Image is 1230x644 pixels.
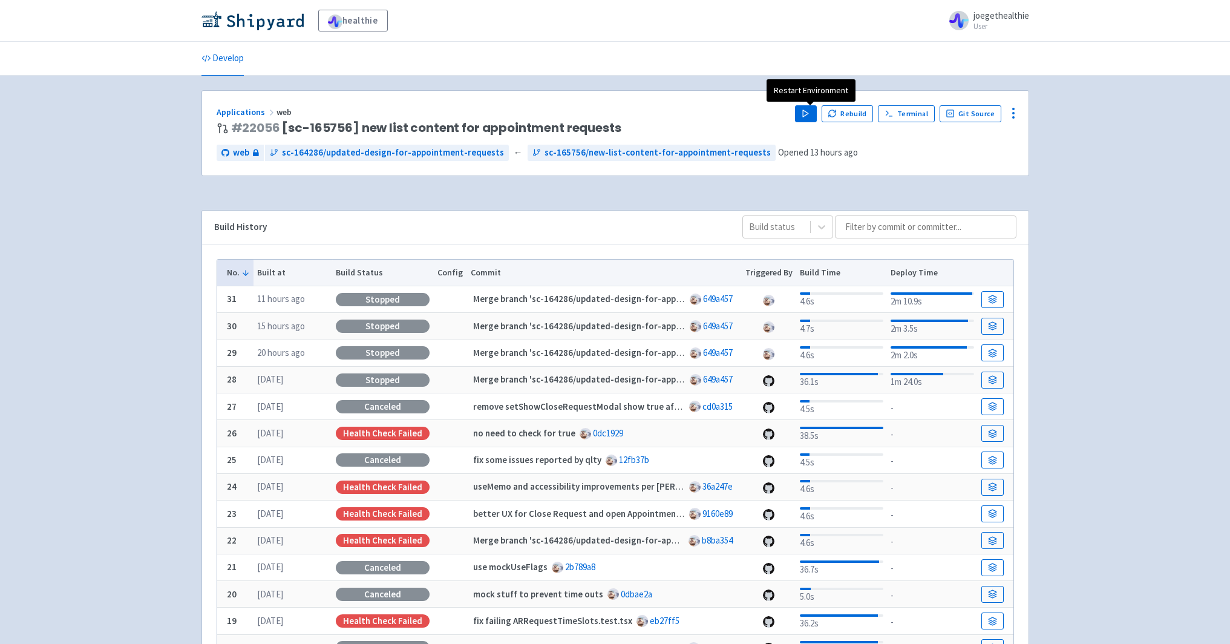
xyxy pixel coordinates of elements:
div: 5.0s [800,585,883,604]
div: 2m 10.9s [891,290,973,309]
b: 20 [227,588,237,600]
a: Build Details [981,425,1003,442]
div: Canceled [336,453,430,467]
span: web [276,107,293,117]
strong: useMemo and accessibility improvements per [PERSON_NAME] [473,481,723,492]
a: Develop [201,42,244,76]
button: Play [795,105,817,122]
time: [DATE] [257,373,283,385]
b: 26 [227,427,237,439]
a: eb27ff5 [650,615,679,626]
a: Build Details [981,398,1003,415]
div: Canceled [336,588,430,601]
span: Opened [778,146,858,158]
time: [DATE] [257,534,283,546]
time: [DATE] [257,561,283,573]
div: 4.7s [800,317,883,336]
a: healthie [318,10,388,31]
a: cd0a315 [702,401,733,412]
b: 19 [227,615,237,626]
b: 21 [227,561,237,573]
time: 15 hours ago [257,320,305,332]
a: 2b789a8 [565,561,595,573]
a: joegethealthie User [942,11,1029,30]
b: 30 [227,320,237,332]
span: [sc-165756] new list content for appointment requests [231,121,621,135]
div: - [891,586,973,603]
strong: Merge branch 'sc-164286/updated-design-for-appointment-requests' into sc-165756/new-list-content-... [473,293,1003,304]
th: Built at [254,260,332,286]
b: 29 [227,347,237,358]
div: - [891,559,973,576]
a: Build Details [981,318,1003,335]
button: Rebuild [822,105,874,122]
time: [DATE] [257,615,283,626]
button: No. [227,266,250,279]
b: 23 [227,508,237,519]
div: - [891,399,973,415]
div: 4.5s [800,451,883,470]
span: ← [514,146,523,160]
a: 9160e89 [702,508,733,519]
time: [DATE] [257,454,283,465]
div: Health check failed [336,481,430,494]
span: sc-165756/new-list-content-for-appointment-requests [545,146,771,160]
time: [DATE] [257,508,283,519]
a: Build Details [981,505,1003,522]
div: 1m 24.0s [891,370,973,389]
div: 2m 2.0s [891,344,973,363]
div: 4.6s [800,290,883,309]
a: Build Details [981,559,1003,576]
time: 13 hours ago [810,146,858,158]
div: Build History [214,220,723,234]
div: Stopped [336,320,430,333]
a: 649a457 [703,320,733,332]
th: Config [434,260,467,286]
img: Shipyard logo [201,11,304,30]
a: Build Details [981,291,1003,308]
a: Terminal [878,105,934,122]
div: - [891,613,973,629]
strong: mock stuff to prevent time outs [473,588,603,600]
a: b8ba354 [702,534,733,546]
a: Build Details [981,452,1003,468]
a: 649a457 [703,347,733,358]
div: Health check failed [336,427,430,440]
a: #22056 [231,119,280,136]
time: [DATE] [257,481,283,492]
span: joegethealthie [973,10,1029,21]
a: sc-165756/new-list-content-for-appointment-requests [528,145,776,161]
div: - [891,479,973,495]
b: 22 [227,534,237,546]
a: Build Details [981,586,1003,603]
a: Build Details [981,372,1003,389]
a: 649a457 [703,293,733,304]
div: Stopped [336,293,430,306]
div: 4.6s [800,505,883,524]
a: Build Details [981,344,1003,361]
div: - [891,452,973,468]
div: 4.6s [800,478,883,496]
time: [DATE] [257,401,283,412]
strong: no need to check for true [473,427,575,439]
time: 11 hours ago [257,293,305,304]
th: Build Time [796,260,887,286]
strong: use mockUseFlags [473,561,548,573]
div: 36.2s [800,612,883,631]
a: Build Details [981,532,1003,549]
time: 20 hours ago [257,347,305,358]
a: 36a247e [702,481,733,492]
strong: Merge branch 'sc-164286/updated-design-for-appointment-requests' into sc-165756/new-list-content-... [473,320,1003,332]
th: Build Status [332,260,434,286]
time: [DATE] [257,588,283,600]
th: Commit [466,260,741,286]
div: Health check failed [336,507,430,521]
b: 24 [227,481,237,492]
div: - [891,506,973,522]
th: Triggered By [741,260,796,286]
div: - [891,425,973,442]
strong: Merge branch 'sc-164286/updated-design-for-appointment-requests' into sc-165756/new-list-content-... [473,373,1003,385]
div: 4.5s [800,398,883,416]
strong: Merge branch 'sc-164286/updated-design-for-appointment-requests' into sc-165756/new-list-content-... [473,347,1003,358]
div: 38.5s [800,424,883,443]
